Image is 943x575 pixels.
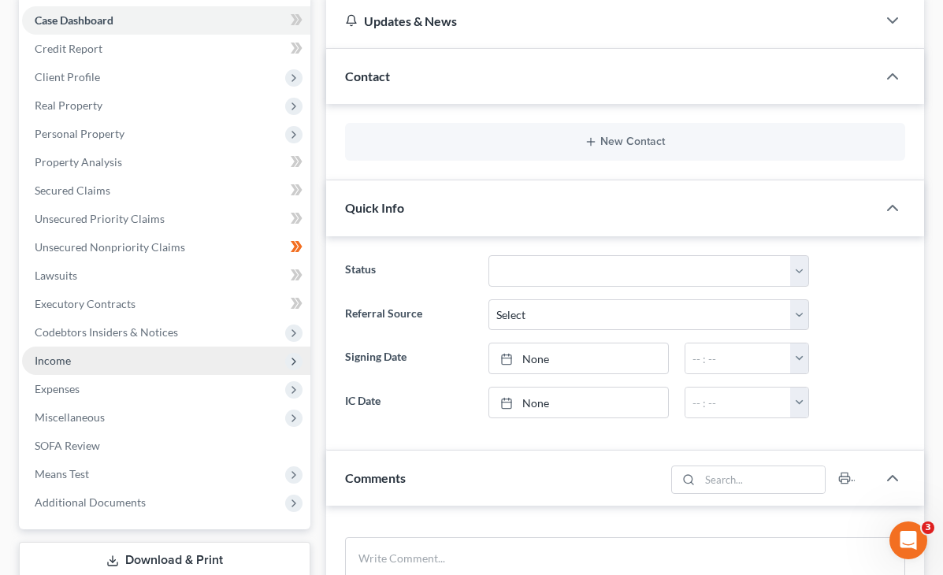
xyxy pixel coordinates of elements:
span: Real Property [35,98,102,112]
span: Credit Report [35,42,102,55]
span: Unsecured Nonpriority Claims [35,240,185,254]
span: Executory Contracts [35,297,136,310]
span: Quick Info [345,200,404,215]
span: Contact [345,69,390,83]
span: Lawsuits [35,269,77,282]
span: Client Profile [35,70,100,83]
input: Search... [700,466,825,493]
span: Case Dashboard [35,13,113,27]
div: Updates & News [345,13,858,29]
input: -- : -- [685,388,791,417]
a: Case Dashboard [22,6,310,35]
a: Property Analysis [22,148,310,176]
span: Codebtors Insiders & Notices [35,325,178,339]
a: None [489,388,668,417]
span: Secured Claims [35,184,110,197]
a: Lawsuits [22,262,310,290]
label: Referral Source [337,299,481,331]
span: Property Analysis [35,155,122,169]
label: Status [337,255,481,287]
span: Expenses [35,382,80,395]
label: Signing Date [337,343,481,374]
span: Unsecured Priority Claims [35,212,165,225]
input: -- : -- [685,343,791,373]
span: 3 [922,521,934,534]
span: Personal Property [35,127,124,140]
a: Secured Claims [22,176,310,205]
span: SOFA Review [35,439,100,452]
a: SOFA Review [22,432,310,460]
a: Executory Contracts [22,290,310,318]
a: Credit Report [22,35,310,63]
span: Additional Documents [35,495,146,509]
span: Income [35,354,71,367]
label: IC Date [337,387,481,418]
a: Unsecured Priority Claims [22,205,310,233]
a: None [489,343,668,373]
span: Miscellaneous [35,410,105,424]
span: Means Test [35,467,89,480]
iframe: Intercom live chat [889,521,927,559]
a: Unsecured Nonpriority Claims [22,233,310,262]
span: Comments [345,470,406,485]
button: New Contact [358,135,893,148]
